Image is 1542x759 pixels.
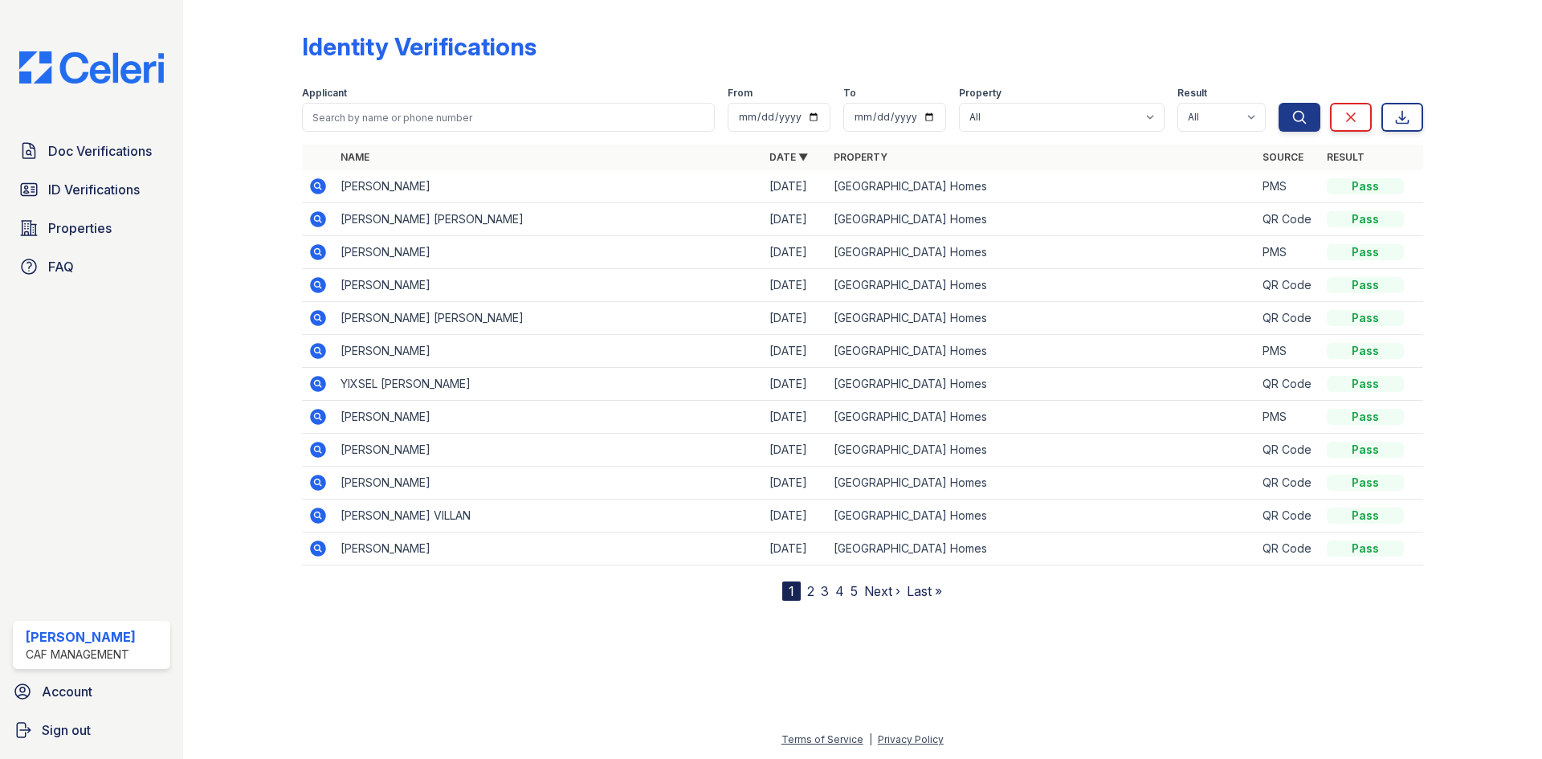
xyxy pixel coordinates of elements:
td: [PERSON_NAME] [334,401,763,434]
td: [DATE] [763,467,827,500]
td: [GEOGRAPHIC_DATA] Homes [827,434,1256,467]
td: [PERSON_NAME] [PERSON_NAME] [334,302,763,335]
a: Account [6,675,177,708]
td: [DATE] [763,335,827,368]
a: Privacy Policy [878,733,944,745]
span: ID Verifications [48,180,140,199]
div: Pass [1327,211,1404,227]
label: Result [1177,87,1207,100]
td: YIXSEL [PERSON_NAME] [334,368,763,401]
td: [DATE] [763,236,827,269]
td: QR Code [1256,203,1320,236]
span: Doc Verifications [48,141,152,161]
td: [PERSON_NAME] [334,236,763,269]
td: [PERSON_NAME] [PERSON_NAME] [334,203,763,236]
td: [DATE] [763,368,827,401]
a: FAQ [13,251,170,283]
div: Identity Verifications [302,32,536,61]
div: Pass [1327,244,1404,260]
td: [GEOGRAPHIC_DATA] Homes [827,467,1256,500]
td: QR Code [1256,368,1320,401]
td: [GEOGRAPHIC_DATA] Homes [827,170,1256,203]
div: Pass [1327,475,1404,491]
td: PMS [1256,335,1320,368]
label: Applicant [302,87,347,100]
label: From [728,87,753,100]
span: Properties [48,218,112,238]
div: Pass [1327,343,1404,359]
a: Source [1263,151,1303,163]
span: Account [42,682,92,701]
td: [PERSON_NAME] [334,335,763,368]
input: Search by name or phone number [302,103,715,132]
td: [GEOGRAPHIC_DATA] Homes [827,269,1256,302]
td: [PERSON_NAME] [334,434,763,467]
td: [PERSON_NAME] [334,170,763,203]
a: Date ▼ [769,151,808,163]
td: QR Code [1256,302,1320,335]
a: Result [1327,151,1365,163]
span: FAQ [48,257,74,276]
label: Property [959,87,1001,100]
img: CE_Logo_Blue-a8612792a0a2168367f1c8372b55b34899dd931a85d93a1a3d3e32e68fde9ad4.png [6,51,177,84]
a: 2 [807,583,814,599]
td: QR Code [1256,533,1320,565]
a: Terms of Service [781,733,863,745]
td: [GEOGRAPHIC_DATA] Homes [827,203,1256,236]
div: [PERSON_NAME] [26,627,136,647]
td: PMS [1256,401,1320,434]
td: [GEOGRAPHIC_DATA] Homes [827,302,1256,335]
td: [GEOGRAPHIC_DATA] Homes [827,401,1256,434]
div: Pass [1327,508,1404,524]
div: Pass [1327,409,1404,425]
div: Pass [1327,376,1404,392]
a: Next › [864,583,900,599]
td: [DATE] [763,203,827,236]
td: [GEOGRAPHIC_DATA] Homes [827,236,1256,269]
div: 1 [782,581,801,601]
td: [GEOGRAPHIC_DATA] Homes [827,533,1256,565]
td: [DATE] [763,434,827,467]
td: [DATE] [763,533,827,565]
div: Pass [1327,178,1404,194]
td: [PERSON_NAME] [334,467,763,500]
td: [GEOGRAPHIC_DATA] Homes [827,368,1256,401]
td: [DATE] [763,170,827,203]
a: 4 [835,583,844,599]
div: Pass [1327,277,1404,293]
td: [DATE] [763,302,827,335]
a: ID Verifications [13,173,170,206]
a: Sign out [6,714,177,746]
div: CAF Management [26,647,136,663]
a: Doc Verifications [13,135,170,167]
td: [PERSON_NAME] [334,533,763,565]
td: PMS [1256,170,1320,203]
div: Pass [1327,541,1404,557]
label: To [843,87,856,100]
td: PMS [1256,236,1320,269]
div: | [869,733,872,745]
a: Name [341,151,369,163]
td: [GEOGRAPHIC_DATA] Homes [827,500,1256,533]
td: [DATE] [763,500,827,533]
span: Sign out [42,720,91,740]
a: Property [834,151,887,163]
td: [GEOGRAPHIC_DATA] Homes [827,335,1256,368]
div: Pass [1327,310,1404,326]
div: Pass [1327,442,1404,458]
a: Properties [13,212,170,244]
a: 3 [821,583,829,599]
td: [DATE] [763,401,827,434]
td: QR Code [1256,434,1320,467]
td: QR Code [1256,500,1320,533]
td: QR Code [1256,269,1320,302]
a: Last » [907,583,942,599]
td: [PERSON_NAME] VILLAN [334,500,763,533]
td: [PERSON_NAME] [334,269,763,302]
td: QR Code [1256,467,1320,500]
a: 5 [851,583,858,599]
td: [DATE] [763,269,827,302]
